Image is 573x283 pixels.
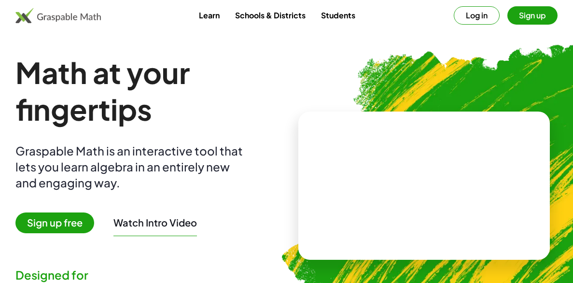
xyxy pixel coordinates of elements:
[191,6,227,24] a: Learn
[113,216,197,229] button: Watch Intro Video
[15,212,94,233] span: Sign up free
[15,54,283,127] h1: Math at your fingertips
[15,143,247,191] div: Graspable Math is an interactive tool that lets you learn algebra in an entirely new and engaging...
[351,149,496,222] video: What is this? This is dynamic math notation. Dynamic math notation plays a central role in how Gr...
[454,6,500,25] button: Log in
[507,6,558,25] button: Sign up
[227,6,313,24] a: Schools & Districts
[15,267,283,283] div: Designed for
[313,6,363,24] a: Students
